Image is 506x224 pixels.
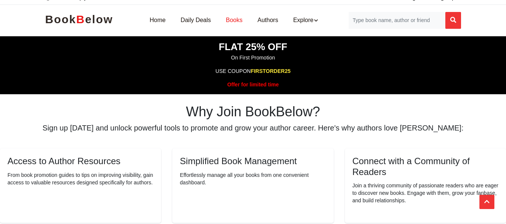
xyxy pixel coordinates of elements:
h5: Access to Author Resources [7,156,154,167]
p: Effortlessly manage all your books from one convenient dashboard. [180,171,326,186]
p: On First Promotion [0,54,506,61]
p: USE COUPON [0,67,506,75]
p: Join a thriving community of passionate readers who are eager to discover new books. Engage with ... [352,182,499,204]
span: Offer for limited time [227,82,279,88]
a: Explore [286,9,325,32]
button: Search [445,12,461,29]
a: Home [142,9,173,32]
p: From book promotion guides to tips on improving visibility, gain access to valuable resources des... [7,171,154,186]
span: FIRSTORDER25 [251,68,290,74]
a: Daily Deals [173,9,218,32]
a: Books [218,9,250,32]
h5: Simplified Book Management [180,156,326,167]
button: Scroll Top [479,195,494,209]
b: B [76,13,85,25]
a: BookBelow [45,12,113,30]
input: Search for Books [348,12,445,29]
h5: Connect with a Community of Readers [352,156,499,178]
p: FLAT 25% OFF [0,40,506,54]
a: Authors [250,9,286,32]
